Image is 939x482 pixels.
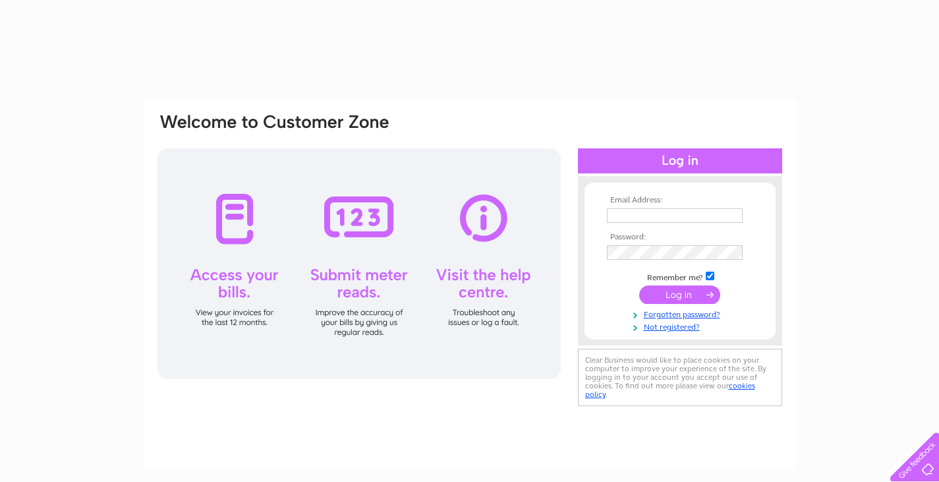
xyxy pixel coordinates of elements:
div: Clear Business would like to place cookies on your computer to improve your experience of the sit... [578,349,782,406]
a: Forgotten password? [607,307,756,320]
a: cookies policy [585,381,755,399]
th: Email Address: [604,196,756,205]
input: Submit [639,286,720,304]
th: Password: [604,233,756,242]
a: Not registered? [607,320,756,332]
td: Remember me? [604,270,756,283]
